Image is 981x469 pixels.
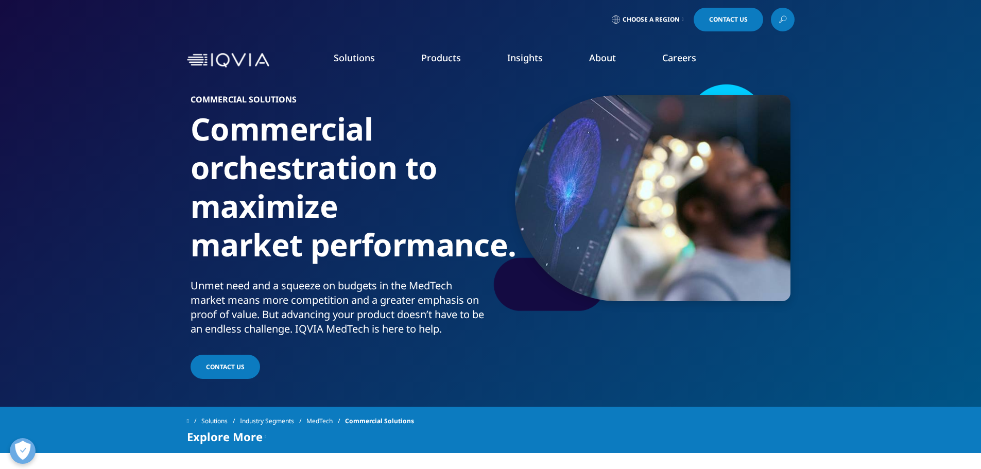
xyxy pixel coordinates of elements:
span: Contact Us [206,362,245,371]
a: Careers [662,51,696,64]
a: Contact Us [191,355,260,379]
a: MedTech [306,412,345,430]
span: Choose a Region [623,15,680,24]
a: Industry Segments [240,412,306,430]
img: 709-medtech-brain-on-monitor-900px.jpg [515,95,790,301]
a: Contact Us [694,8,763,31]
a: Solutions [334,51,375,64]
nav: Primary [273,36,795,84]
button: Open Preferences [10,438,36,464]
a: Solutions [201,412,240,430]
a: Insights [507,51,543,64]
a: Products [421,51,461,64]
div: Unmet need and a squeeze on budgets in the MedTech market means more competition and a greater em... [191,279,487,336]
span: Explore More [187,430,263,443]
span: Commercial Solutions [345,412,414,430]
a: About [589,51,616,64]
span: Contact Us [709,16,748,23]
img: IQVIA Healthcare Information Technology and Pharma Clinical Research Company [187,53,269,68]
h6: Commercial Solutions [191,95,487,110]
h1: Commercial orchestration to maximize market performance. [191,110,487,279]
